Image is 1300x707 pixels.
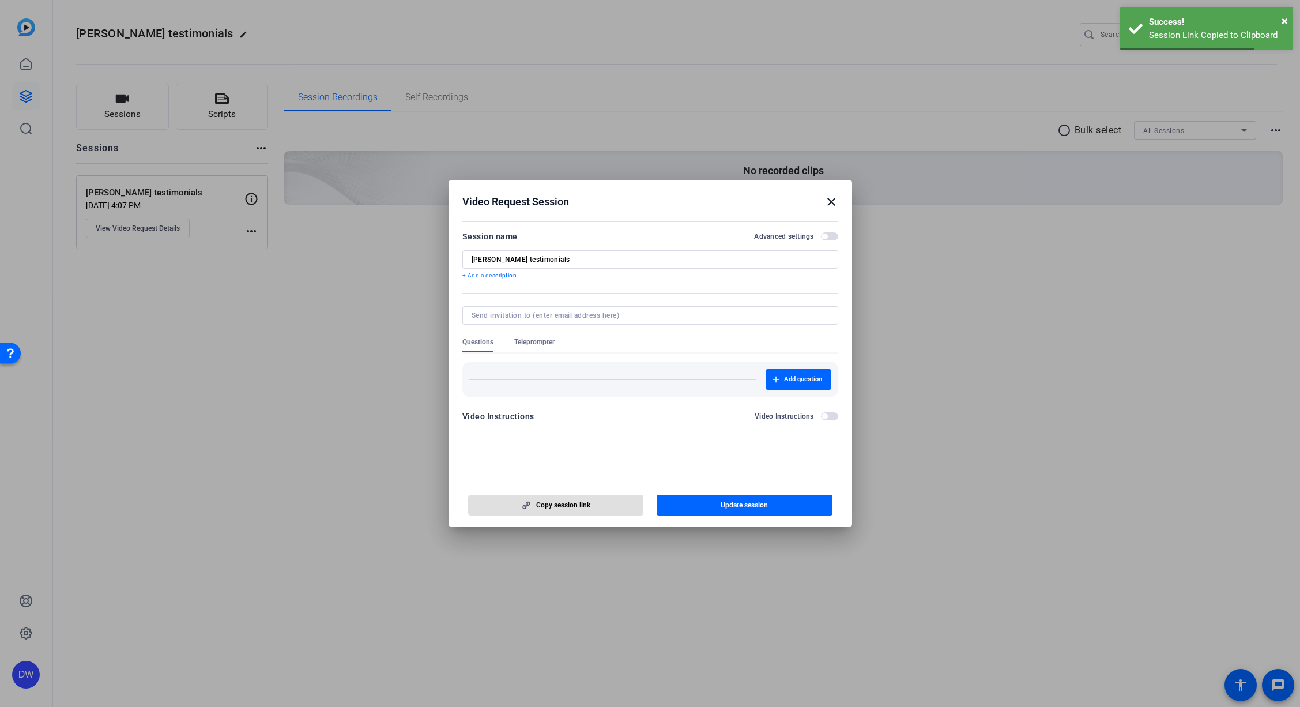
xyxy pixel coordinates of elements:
span: Questions [462,337,493,347]
mat-icon: close [824,195,838,209]
span: Teleprompter [514,337,555,347]
span: Update session [721,501,768,510]
button: Close [1282,12,1288,29]
input: Send invitation to (enter email address here) [472,311,824,320]
span: × [1282,14,1288,28]
div: Video Request Session [462,195,838,209]
button: Update session [657,495,832,516]
input: Enter Session Name [472,255,829,264]
h2: Advanced settings [754,232,813,241]
div: Session Link Copied to Clipboard [1149,29,1284,42]
h2: Video Instructions [755,412,814,421]
p: + Add a description [462,271,838,280]
span: Copy session link [536,501,590,510]
span: Add question [784,375,822,384]
button: Copy session link [468,495,644,516]
button: Add question [766,369,831,390]
div: Session name [462,230,518,243]
div: Video Instructions [462,409,534,423]
div: Success! [1149,16,1284,29]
